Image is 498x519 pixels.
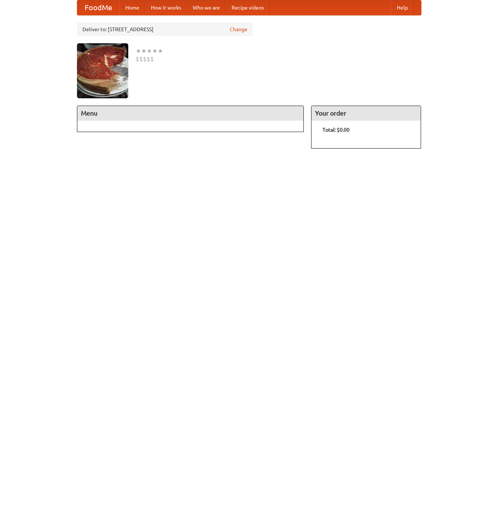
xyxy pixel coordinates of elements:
li: ★ [147,47,152,55]
a: FoodMe [77,0,119,15]
a: How it works [145,0,187,15]
li: ★ [158,47,163,55]
a: Help [391,0,414,15]
li: $ [139,55,143,63]
a: Home [119,0,145,15]
div: Deliver to: [STREET_ADDRESS] [77,23,253,36]
h4: Menu [77,106,304,121]
b: Total: $0.00 [322,127,350,133]
li: ★ [141,47,147,55]
a: Recipe videos [226,0,270,15]
li: ★ [152,47,158,55]
a: Who we are [187,0,226,15]
li: $ [143,55,147,63]
li: $ [150,55,154,63]
h4: Your order [311,106,421,121]
li: $ [136,55,139,63]
li: $ [147,55,150,63]
a: Change [230,26,247,33]
li: ★ [136,47,141,55]
img: angular.jpg [77,43,128,98]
